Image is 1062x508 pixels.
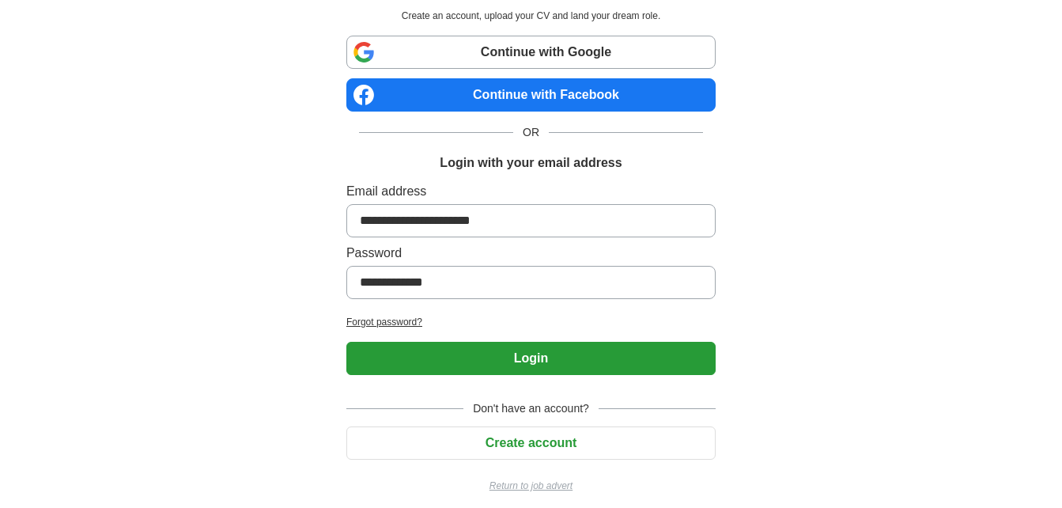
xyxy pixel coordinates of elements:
h1: Login with your email address [440,154,622,172]
span: OR [513,124,549,141]
button: Create account [346,426,716,460]
a: Return to job advert [346,479,716,493]
span: Don't have an account? [463,400,599,417]
a: Create account [346,436,716,449]
a: Forgot password? [346,315,716,329]
a: Continue with Google [346,36,716,69]
a: Continue with Facebook [346,78,716,112]
button: Login [346,342,716,375]
label: Email address [346,182,716,201]
label: Password [346,244,716,263]
p: Create an account, upload your CV and land your dream role. [350,9,712,23]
